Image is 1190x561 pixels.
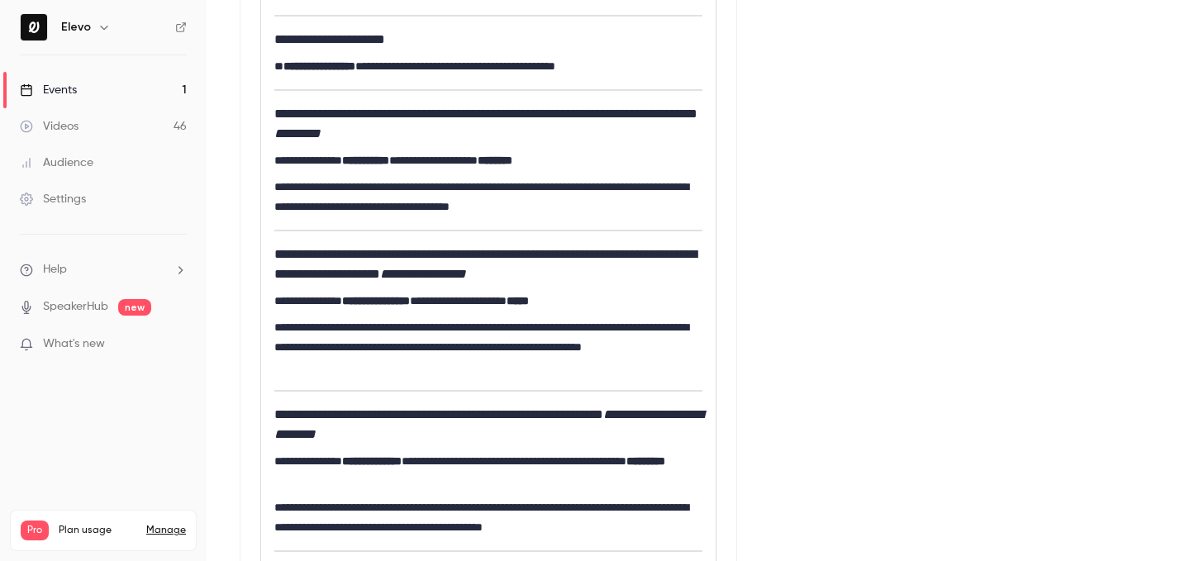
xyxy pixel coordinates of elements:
[43,335,105,353] span: What's new
[59,524,136,537] span: Plan usage
[20,155,93,171] div: Audience
[21,14,47,40] img: Elevo
[20,118,79,135] div: Videos
[21,521,49,540] span: Pro
[146,524,186,537] a: Manage
[43,298,108,316] a: SpeakerHub
[20,191,86,207] div: Settings
[43,261,67,278] span: Help
[118,299,151,316] span: new
[61,19,91,36] h6: Elevo
[20,261,187,278] li: help-dropdown-opener
[20,82,77,98] div: Events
